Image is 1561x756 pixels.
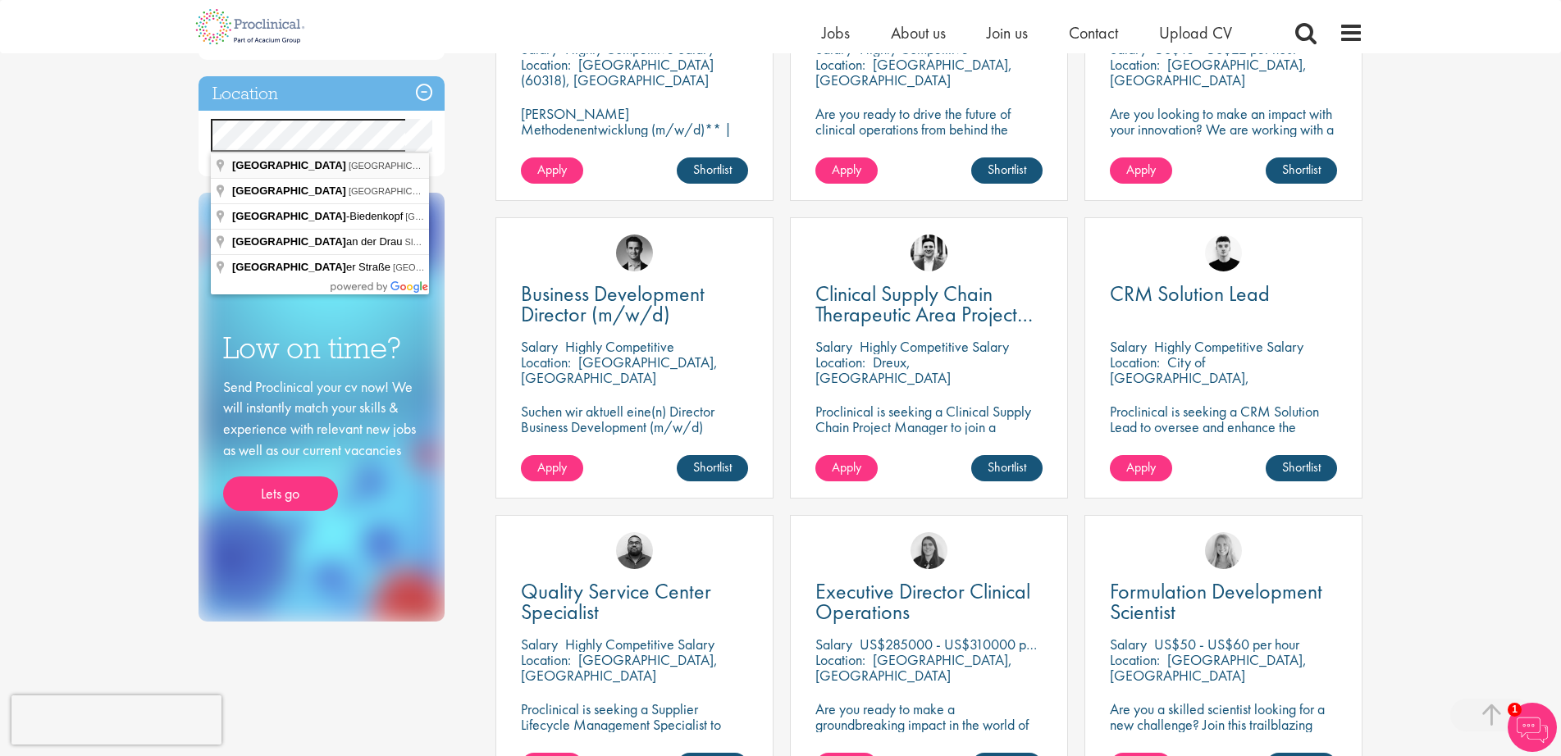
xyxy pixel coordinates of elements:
a: Formulation Development Scientist [1110,581,1337,622]
a: Executive Director Clinical Operations [815,581,1043,622]
p: Proclinical is seeking a Clinical Supply Chain Project Manager to join a dynamic team dedicated t... [815,403,1043,481]
span: Business Development Director (m/w/d) [521,280,705,328]
p: Highly Competitive Salary [860,337,1009,356]
span: Salary [1110,337,1147,356]
span: Formulation Development Scientist [1110,577,1322,626]
p: Are you looking to make an impact with your innovation? We are working with a well-established ph... [1110,106,1337,184]
a: Quality Service Center Specialist [521,581,748,622]
div: Send Proclinical your cv now! We will instantly match your skills & experience with relevant new ... [223,376,420,512]
a: CRM Solution Lead [1110,284,1337,304]
span: Location: [521,650,571,669]
a: Shortlist [971,455,1043,481]
span: Location: [815,353,865,371]
span: Location: [815,650,865,669]
span: Apply [537,161,567,178]
p: [GEOGRAPHIC_DATA], [GEOGRAPHIC_DATA] [521,650,718,685]
a: Shortlist [677,455,748,481]
span: [GEOGRAPHIC_DATA], [GEOGRAPHIC_DATA] [349,186,541,196]
span: [GEOGRAPHIC_DATA] [349,161,443,171]
span: Quality Service Center Specialist [521,577,711,626]
p: [GEOGRAPHIC_DATA], [GEOGRAPHIC_DATA] [815,650,1012,685]
a: Apply [521,455,583,481]
a: Contact [1069,22,1118,43]
span: Executive Director Clinical Operations [815,577,1030,626]
span: -Biedenkopf [232,210,405,222]
span: Location: [815,55,865,74]
p: Suchen wir aktuell eine(n) Director Business Development (m/w/d) Standort: [GEOGRAPHIC_DATA] | Mo... [521,403,748,466]
p: City of [GEOGRAPHIC_DATA], [GEOGRAPHIC_DATA] [1110,353,1249,403]
p: [GEOGRAPHIC_DATA], [GEOGRAPHIC_DATA] [521,353,718,387]
span: [GEOGRAPHIC_DATA], [GEOGRAPHIC_DATA] [393,262,586,272]
p: [GEOGRAPHIC_DATA], [GEOGRAPHIC_DATA] [1110,55,1307,89]
span: Apply [832,458,861,476]
span: Apply [1126,458,1156,476]
a: Shortlist [971,157,1043,184]
span: an der Drau [232,235,405,248]
h3: Location [199,76,445,112]
p: Proclinical is seeking a CRM Solution Lead to oversee and enhance the Salesforce platform for EME... [1110,403,1337,466]
span: Location: [1110,353,1160,371]
span: Apply [537,458,567,476]
a: Join us [987,22,1028,43]
span: [GEOGRAPHIC_DATA] [232,261,346,273]
span: Apply [1126,161,1156,178]
span: Location: [521,353,571,371]
span: 1 [1508,703,1522,717]
img: Edward Little [911,235,947,271]
span: [GEOGRAPHIC_DATA] [232,235,346,248]
span: Salary [815,635,852,654]
a: About us [891,22,946,43]
span: [GEOGRAPHIC_DATA] [232,210,346,222]
span: [GEOGRAPHIC_DATA] [232,159,346,171]
span: Clinical Supply Chain Therapeutic Area Project Manager [815,280,1033,348]
span: Location: [1110,650,1160,669]
a: Shortlist [1266,157,1337,184]
img: Max Slevogt [616,235,653,271]
a: Apply [815,455,878,481]
p: [PERSON_NAME] Methodenentwicklung (m/w/d)** | Dauerhaft | Biowissenschaften | [GEOGRAPHIC_DATA] (... [521,106,748,184]
p: [GEOGRAPHIC_DATA], [GEOGRAPHIC_DATA] [1110,650,1307,685]
p: US$50 - US$60 per hour [1154,635,1299,654]
span: [GEOGRAPHIC_DATA] [405,212,500,221]
a: Ciara Noble [911,532,947,569]
img: Patrick Melody [1205,235,1242,271]
p: US$285000 - US$310000 per annum [860,635,1078,654]
p: [GEOGRAPHIC_DATA], [GEOGRAPHIC_DATA] [815,55,1012,89]
span: Location: [1110,55,1160,74]
h3: Low on time? [223,332,420,364]
a: Upload CV [1159,22,1232,43]
a: Business Development Director (m/w/d) [521,284,748,325]
img: Shannon Briggs [1205,532,1242,569]
img: Chatbot [1508,703,1557,752]
p: Are you ready to drive the future of clinical operations from behind the scenes? Looking to be in... [815,106,1043,184]
span: Salary [521,337,558,356]
a: Apply [1110,455,1172,481]
p: [GEOGRAPHIC_DATA] (60318), [GEOGRAPHIC_DATA] [521,55,714,89]
a: Lets go [223,476,338,511]
span: Salary [815,337,852,356]
a: Jobs [822,22,850,43]
a: Apply [815,157,878,184]
a: Shortlist [677,157,748,184]
a: Apply [1110,157,1172,184]
span: Slowenien [405,237,447,247]
span: CRM Solution Lead [1110,280,1270,307]
p: Highly Competitive Salary [565,635,714,654]
a: Clinical Supply Chain Therapeutic Area Project Manager [815,284,1043,325]
img: Ashley Bennett [616,532,653,569]
span: Location: [521,55,571,74]
span: er Straße [232,261,393,273]
p: Dreux, [GEOGRAPHIC_DATA] [815,353,951,387]
iframe: reCAPTCHA [11,695,221,745]
p: Highly Competitive Salary [1154,337,1303,356]
p: Highly Competitive [565,337,674,356]
span: Salary [1110,635,1147,654]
